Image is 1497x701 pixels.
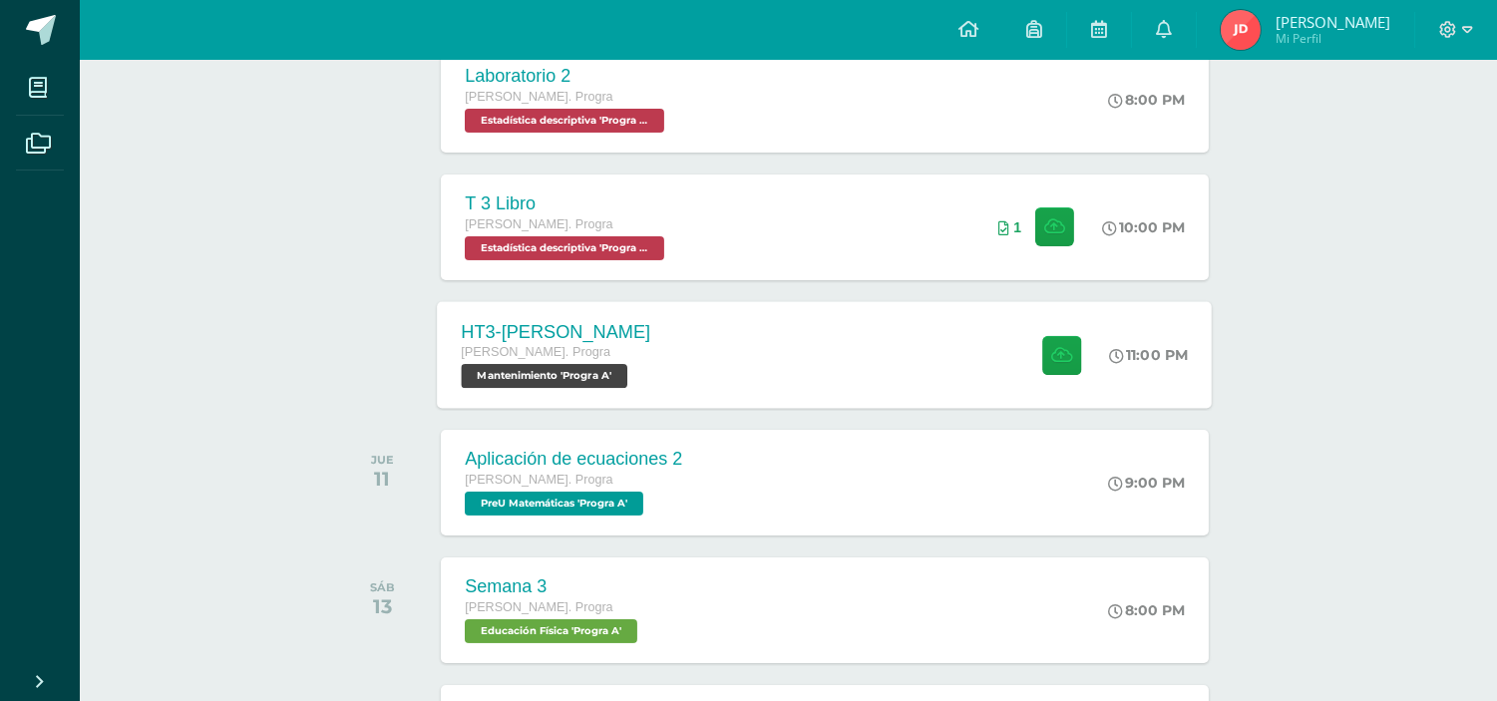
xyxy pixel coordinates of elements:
[465,492,643,516] span: PreU Matemáticas 'Progra A'
[1221,10,1261,50] img: 9e286267329b314d6b19cc028113f156.png
[1108,474,1185,492] div: 9:00 PM
[465,473,612,487] span: [PERSON_NAME]. Progra
[462,345,611,359] span: [PERSON_NAME]. Progra
[370,580,395,594] div: SÁB
[465,449,682,470] div: Aplicación de ecuaciones 2
[465,619,637,643] span: Educación Física 'Progra A'
[1276,30,1390,47] span: Mi Perfil
[1276,12,1390,32] span: [PERSON_NAME]
[1013,219,1021,235] span: 1
[1110,346,1189,364] div: 11:00 PM
[370,594,395,618] div: 13
[371,453,394,467] div: JUE
[462,321,651,342] div: HT3-[PERSON_NAME]
[465,90,612,104] span: [PERSON_NAME]. Progra
[465,600,612,614] span: [PERSON_NAME]. Progra
[465,109,664,133] span: Estadística descriptiva 'Progra A'
[1108,91,1185,109] div: 8:00 PM
[465,193,669,214] div: T 3 Libro
[462,364,628,388] span: Mantenimiento 'Progra A'
[1108,601,1185,619] div: 8:00 PM
[465,66,669,87] div: Laboratorio 2
[998,219,1021,235] div: Archivos entregados
[465,576,642,597] div: Semana 3
[465,236,664,260] span: Estadística descriptiva 'Progra A'
[371,467,394,491] div: 11
[1102,218,1185,236] div: 10:00 PM
[465,217,612,231] span: [PERSON_NAME]. Progra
